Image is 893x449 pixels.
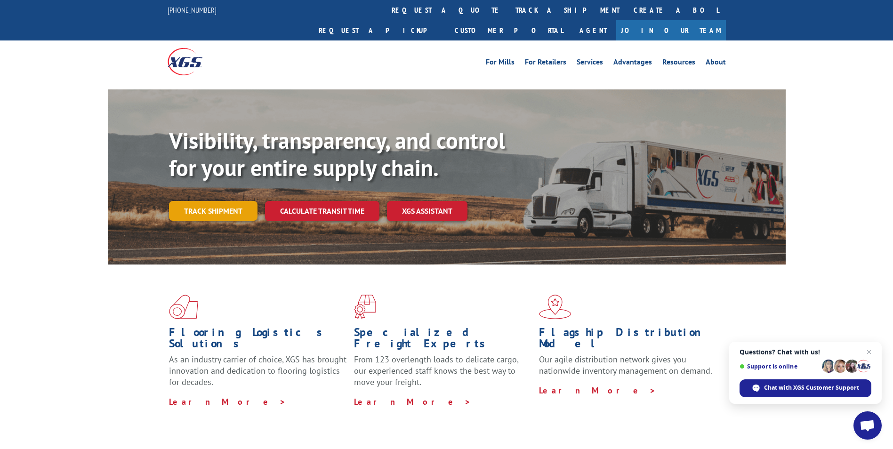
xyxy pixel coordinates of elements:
span: Close chat [863,346,875,358]
a: Advantages [613,58,652,69]
span: Questions? Chat with us! [740,348,871,356]
a: Calculate transit time [265,201,379,221]
a: Track shipment [169,201,257,221]
a: About [706,58,726,69]
b: Visibility, transparency, and control for your entire supply chain. [169,126,505,182]
span: Chat with XGS Customer Support [764,384,859,392]
img: xgs-icon-total-supply-chain-intelligence-red [169,295,198,319]
h1: Specialized Freight Experts [354,327,532,354]
div: Open chat [853,411,882,440]
a: For Retailers [525,58,566,69]
img: xgs-icon-focused-on-flooring-red [354,295,376,319]
a: XGS ASSISTANT [387,201,467,221]
a: Learn More > [354,396,471,407]
h1: Flooring Logistics Solutions [169,327,347,354]
span: As an industry carrier of choice, XGS has brought innovation and dedication to flooring logistics... [169,354,346,387]
a: Customer Portal [448,20,570,40]
a: Learn More > [539,385,656,396]
a: Services [577,58,603,69]
span: Our agile distribution network gives you nationwide inventory management on demand. [539,354,712,376]
div: Chat with XGS Customer Support [740,379,871,397]
span: Support is online [740,363,819,370]
a: [PHONE_NUMBER] [168,5,217,15]
h1: Flagship Distribution Model [539,327,717,354]
a: For Mills [486,58,515,69]
a: Learn More > [169,396,286,407]
a: Resources [662,58,695,69]
a: Request a pickup [312,20,448,40]
p: From 123 overlength loads to delicate cargo, our experienced staff knows the best way to move you... [354,354,532,396]
a: Agent [570,20,616,40]
img: xgs-icon-flagship-distribution-model-red [539,295,571,319]
a: Join Our Team [616,20,726,40]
